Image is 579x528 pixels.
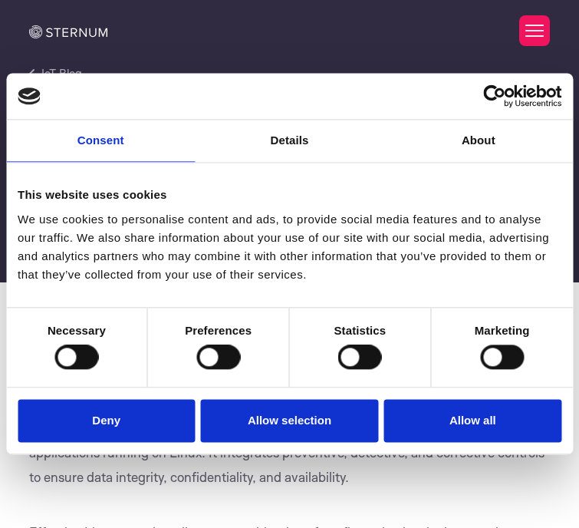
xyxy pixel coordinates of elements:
[427,84,561,107] a: Usercentrics Cookiebot - opens in a new window
[519,15,550,46] button: Toggle Menu
[384,120,573,162] a: About
[185,324,252,337] strong: Preferences
[18,87,41,104] img: logo
[334,324,387,337] strong: Statistics
[29,64,82,83] a: IoT Blog
[18,210,561,284] div: We use cookies to personalise content and ads, to provide social media features and to analyse ou...
[384,399,561,443] button: Allow all
[475,324,530,337] strong: Marketing
[18,399,195,443] button: Deny
[48,324,106,337] strong: Necessary
[18,186,561,204] div: This website uses cookies
[201,399,378,443] button: Allow selection
[6,120,195,162] a: Consent
[195,120,383,162] a: Details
